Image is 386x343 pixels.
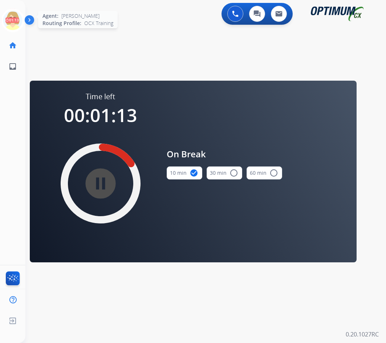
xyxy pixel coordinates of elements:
span: [PERSON_NAME] [61,12,99,20]
span: Time left [86,92,115,102]
mat-icon: radio_button_unchecked [229,169,238,177]
button: 10 min [167,166,202,179]
mat-icon: home [8,41,17,50]
mat-icon: radio_button_unchecked [269,169,278,177]
span: Routing Profile: [42,20,81,27]
span: On Break [167,148,282,161]
span: OCX Training [84,20,113,27]
mat-icon: inbox [8,62,17,71]
span: 00:01:13 [64,103,137,128]
button: 60 min [247,166,282,179]
span: Agent: [42,12,58,20]
button: 30 min [207,166,242,179]
p: 0.20.1027RC [346,330,379,339]
mat-icon: pause_circle_filled [96,179,105,188]
mat-icon: check_circle [190,169,198,177]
